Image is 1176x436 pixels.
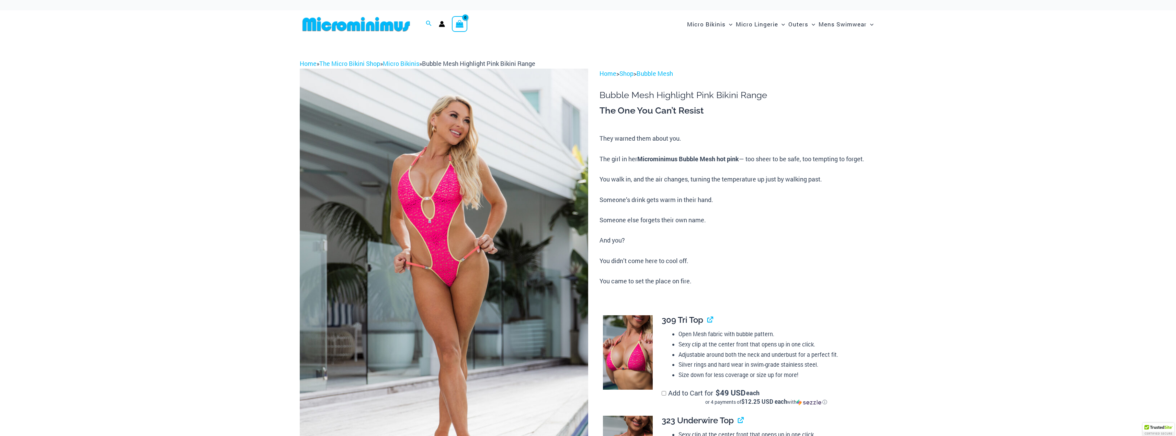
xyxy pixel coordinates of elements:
[637,69,673,78] a: Bubble Mesh
[736,15,778,33] span: Micro Lingerie
[685,14,734,35] a: Micro BikinisMenu ToggleMenu Toggle
[678,329,871,339] li: Open Mesh fabric with bubble pattern.
[687,15,726,33] span: Micro Bikinis
[797,399,821,405] img: Sezzle
[678,339,871,350] li: Sexy clip at the center front that opens up in one click.
[319,59,380,68] a: The Micro Bikini Shop
[600,105,876,117] h3: The One You Can’t Resist
[439,21,445,27] a: Account icon link
[600,69,616,78] a: Home
[662,399,871,405] div: or 4 payments of with
[600,133,876,286] p: They warned them about you. The girl in her — too sheer to be safe, too tempting to forget. You w...
[741,398,787,405] span: $12.25 USD each
[422,59,535,68] span: Bubble Mesh Highlight Pink Bikini Range
[778,15,785,33] span: Menu Toggle
[662,388,871,405] label: Add to Cart for
[678,370,871,380] li: Size down for less coverage or size up for more!
[726,15,732,33] span: Menu Toggle
[678,350,871,360] li: Adjustable around both the neck and underbust for a perfect fit.
[637,155,739,163] b: Microminimus Bubble Mesh hot pink
[746,389,760,396] span: each
[1143,423,1174,436] div: TrustedSite Certified
[734,14,787,35] a: Micro LingerieMenu ToggleMenu Toggle
[662,315,703,325] span: 309 Tri Top
[684,13,877,36] nav: Site Navigation
[662,415,734,425] span: 323 Underwire Top
[787,14,817,35] a: OutersMenu ToggleMenu Toggle
[300,16,413,32] img: MM SHOP LOGO FLAT
[383,59,419,68] a: Micro Bikinis
[603,315,653,390] img: Bubble Mesh Highlight Pink 309 Top
[426,20,432,28] a: Search icon link
[662,399,871,405] div: or 4 payments of$12.25 USD eachwithSezzle Click to learn more about Sezzle
[788,15,808,33] span: Outers
[600,90,876,101] h1: Bubble Mesh Highlight Pink Bikini Range
[716,389,745,396] span: 49 USD
[619,69,633,78] a: Shop
[808,15,815,33] span: Menu Toggle
[300,59,535,68] span: » » »
[817,14,875,35] a: Mens SwimwearMenu ToggleMenu Toggle
[600,69,876,79] p: > >
[867,15,874,33] span: Menu Toggle
[662,391,666,396] input: Add to Cart for$49 USD eachor 4 payments of$12.25 USD eachwithSezzle Click to learn more about Se...
[452,16,468,32] a: View Shopping Cart, empty
[678,360,871,370] li: Silver rings and hard wear in swim-grade stainless steel.
[300,59,317,68] a: Home
[716,388,720,398] span: $
[819,15,867,33] span: Mens Swimwear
